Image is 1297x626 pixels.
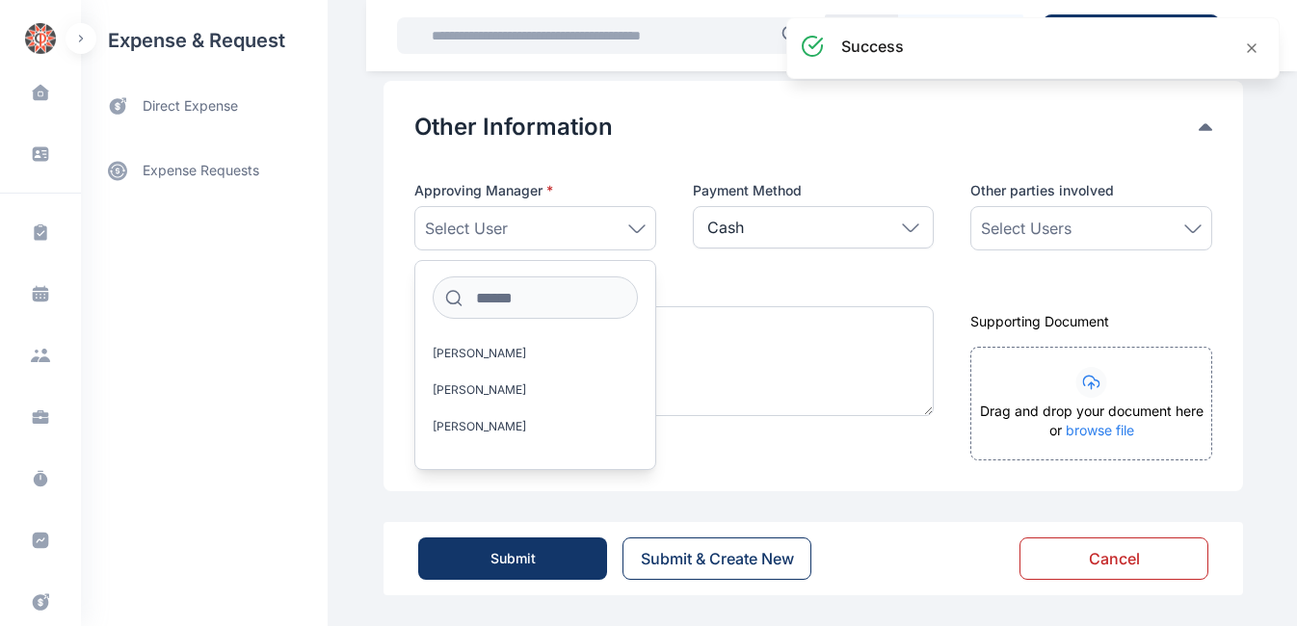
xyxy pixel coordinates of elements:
[414,112,1199,143] button: Other Information
[707,216,744,239] p: Cash
[81,81,328,132] a: direct expense
[981,217,1072,240] span: Select Users
[433,346,526,361] span: [PERSON_NAME]
[490,549,536,568] div: Submit
[971,402,1211,459] div: Drag and drop your document here or
[81,132,328,194] div: expense requests
[81,147,328,194] a: expense requests
[414,281,934,300] label: Additional Information
[414,112,1212,143] div: Other Information
[970,312,1212,331] div: Supporting Document
[418,537,607,580] button: Submit
[433,382,526,398] span: [PERSON_NAME]
[143,96,238,117] span: direct expense
[1019,537,1208,580] button: Cancel
[1066,422,1134,438] span: browse file
[414,181,553,200] span: Approving Manager
[841,35,904,58] h3: success
[693,181,935,200] label: Payment Method
[622,537,811,580] button: Submit & Create New
[970,181,1114,200] span: Other parties involved
[433,419,526,434] span: [PERSON_NAME]
[425,217,508,240] span: Select User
